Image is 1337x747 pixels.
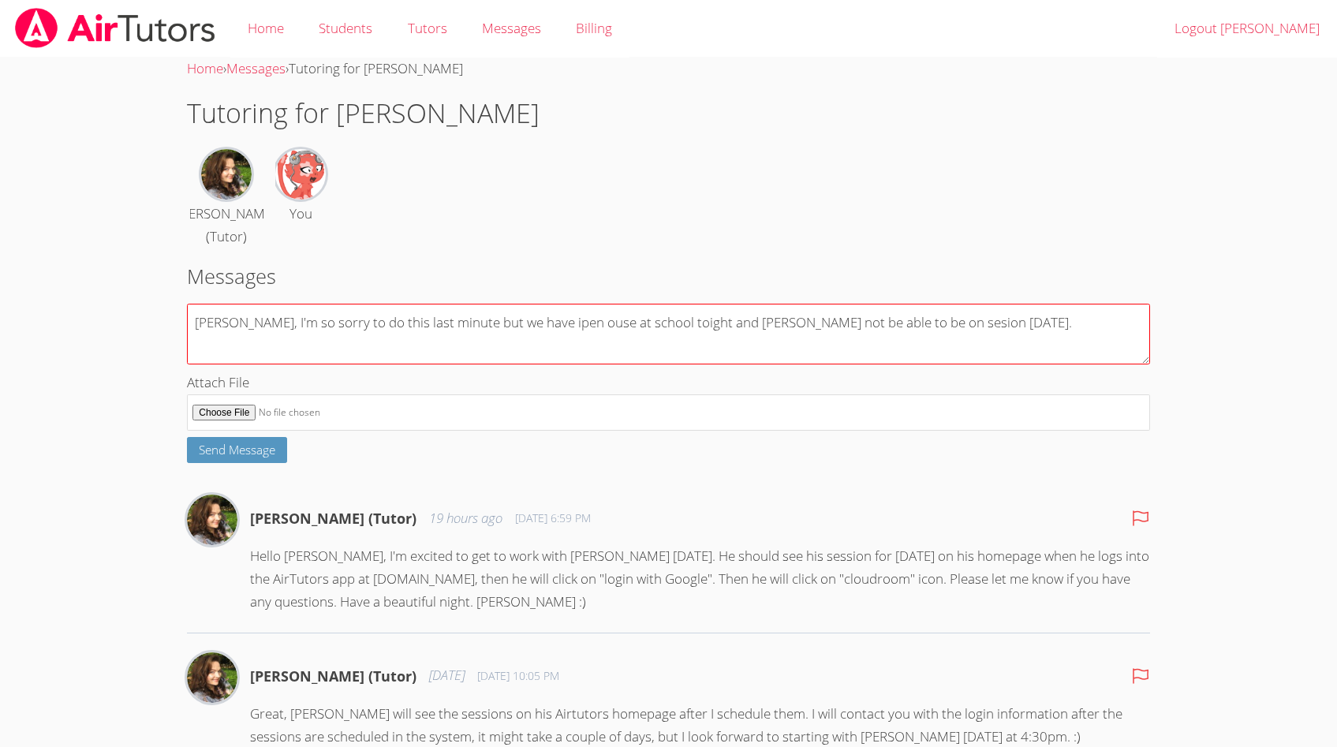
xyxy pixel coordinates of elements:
[250,545,1149,614] p: Hello [PERSON_NAME], I'm excited to get to work with [PERSON_NAME] [DATE]. He should see his sess...
[250,665,416,687] h4: [PERSON_NAME] (Tutor)
[187,652,237,703] img: Diana Carle
[201,149,252,200] img: Diana Carle
[477,668,559,684] span: [DATE] 10:05 PM
[482,19,541,37] span: Messages
[275,149,326,200] img: Yuliya Shekhtman
[187,495,237,545] img: Diana Carle
[187,373,249,391] span: Attach File
[515,510,591,526] span: [DATE] 6:59 PM
[289,59,463,77] span: Tutoring for [PERSON_NAME]
[187,304,1149,364] textarea: [PERSON_NAME], I'm so sorry to do this last minute but we have ipen ouse at school toight and [PE...
[199,442,275,458] span: Send Message
[429,664,465,687] span: [DATE]
[187,59,223,77] a: Home
[177,203,276,248] div: [PERSON_NAME] (Tutor)
[187,394,1149,431] input: Attach File
[187,93,1149,133] h1: Tutoring for [PERSON_NAME]
[250,507,416,529] h4: [PERSON_NAME] (Tutor)
[226,59,286,77] a: Messages
[429,507,502,530] span: 19 hours ago
[13,8,217,48] img: airtutors_banner-c4298cdbf04f3fff15de1276eac7730deb9818008684d7c2e4769d2f7ddbe033.png
[187,261,1149,291] h2: Messages
[187,437,287,463] button: Send Message
[289,203,312,226] div: You
[187,58,1149,80] div: › ›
